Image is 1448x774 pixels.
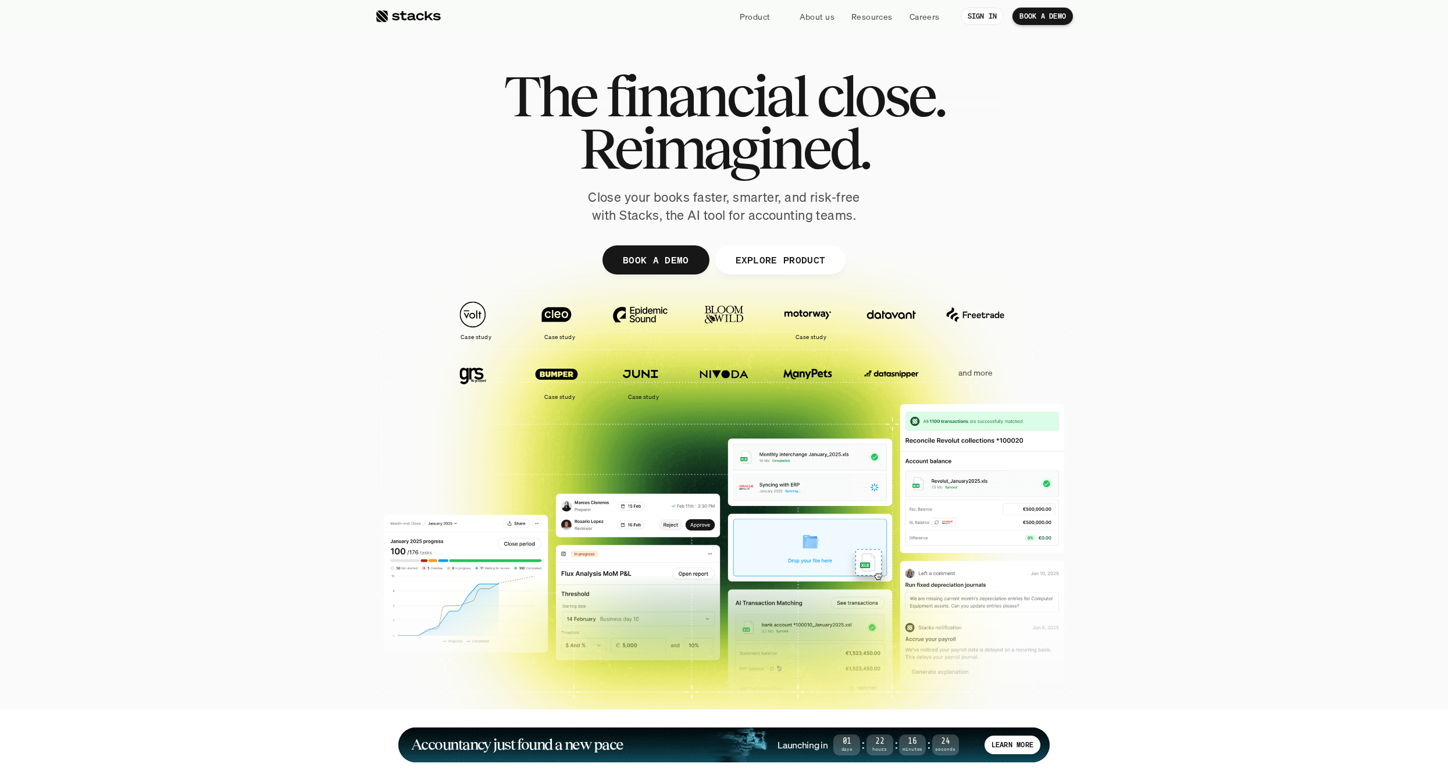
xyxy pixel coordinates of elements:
p: EXPLORE PRODUCT [735,251,825,268]
span: Reimagined. [579,122,869,174]
h2: Case study [796,334,826,341]
a: EXPLORE PRODUCT [715,245,846,274]
p: Careers [910,10,940,23]
p: BOOK A DEMO [1019,12,1066,20]
a: Case study [520,355,593,405]
p: BOOK A DEMO [623,251,689,268]
span: 01 [833,739,860,745]
span: Seconds [932,747,959,751]
span: The [504,70,596,122]
p: About us [800,10,834,23]
strong: : [926,738,932,751]
a: Case study [772,295,844,346]
h1: Accountancy just found a new pace [411,738,623,751]
strong: : [860,738,866,751]
span: Hours [866,747,893,751]
span: financial [606,70,807,122]
a: BOOK A DEMO [602,245,709,274]
h4: Launching in [778,739,828,751]
h2: Case study [544,394,575,401]
a: Case study [520,295,593,346]
span: Days [833,747,860,751]
p: Close your books faster, smarter, and risk-free with Stacks, the AI tool for accounting teams. [579,188,869,224]
a: Resources [844,6,900,27]
p: and more [939,368,1011,378]
p: Resources [851,10,893,23]
h2: Case study [461,334,491,341]
a: About us [793,6,841,27]
span: 22 [866,739,893,745]
span: close. [816,70,944,122]
h2: Case study [544,334,575,341]
a: Case study [437,295,509,346]
a: Accountancy just found a new paceLaunching in01Days:22Hours:16Minutes:24SecondsLEARN MORE [398,727,1050,762]
span: 24 [932,739,959,745]
a: Case study [604,355,676,405]
p: SIGN IN [968,12,997,20]
span: 16 [899,739,926,745]
h2: Case study [628,394,659,401]
p: Product [740,10,771,23]
a: BOOK A DEMO [1012,8,1073,25]
strong: : [893,738,899,751]
span: Minutes [899,747,926,751]
a: Careers [903,6,947,27]
p: LEARN MORE [992,741,1033,749]
a: SIGN IN [961,8,1004,25]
